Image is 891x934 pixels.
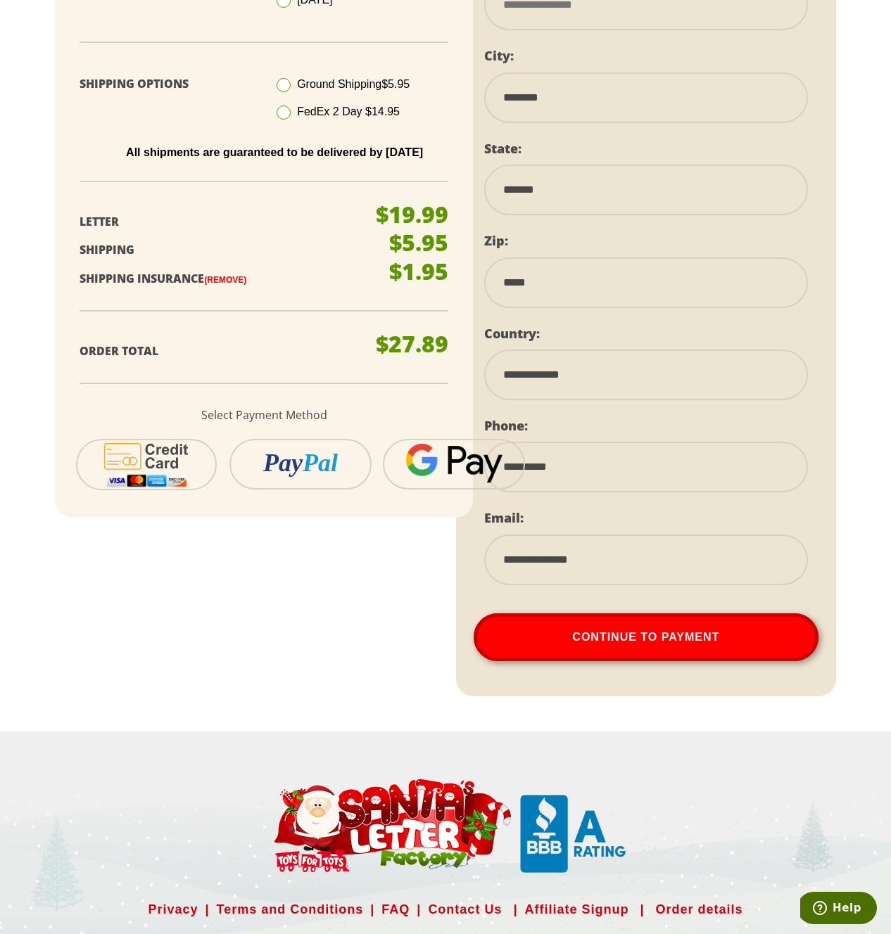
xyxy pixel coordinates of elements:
[484,325,540,342] label: Country:
[80,269,383,289] p: Shipping Insurance
[303,449,338,477] i: Pal
[148,898,198,921] a: Privacy
[800,892,877,927] iframe: Opens a widget where you can find more information
[520,795,626,872] img: Santa Letter Small Logo
[363,898,381,921] span: |
[410,898,428,921] span: |
[80,74,253,94] p: Shipping Options
[80,405,448,426] p: Select Payment Method
[474,613,819,661] button: Continue To Payment
[229,439,372,490] button: PayPal
[95,440,198,489] img: cc-icon-2.svg
[428,898,502,921] a: Contact Us
[655,898,742,921] a: Order details
[90,146,459,159] p: All shipments are guaranteed to be delivered by [DATE]
[484,232,508,249] label: Zip:
[80,212,383,232] p: Letter
[484,47,514,64] label: City:
[389,260,448,283] p: $1.95
[80,341,383,362] p: Order Total
[484,140,522,157] label: State:
[633,898,651,921] span: |
[217,898,364,921] a: Terms and Conditions
[405,443,503,483] img: googlepay.png
[204,275,246,285] a: (Remove)
[506,898,524,921] span: |
[265,777,517,873] img: Santa Letter Small Logo
[198,898,217,921] span: |
[297,78,410,90] span: Ground Shipping
[524,898,628,921] a: Affiliate Signup
[376,333,448,355] p: $27.89
[484,509,524,526] label: Email:
[376,203,448,226] p: $19.99
[381,898,410,921] a: FAQ
[263,449,303,477] i: Pay
[80,240,383,260] p: Shipping
[381,78,410,90] span: $5.95
[297,105,400,117] span: FedEx 2 Day $14.95
[484,417,528,434] label: Phone:
[389,231,448,254] p: $5.95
